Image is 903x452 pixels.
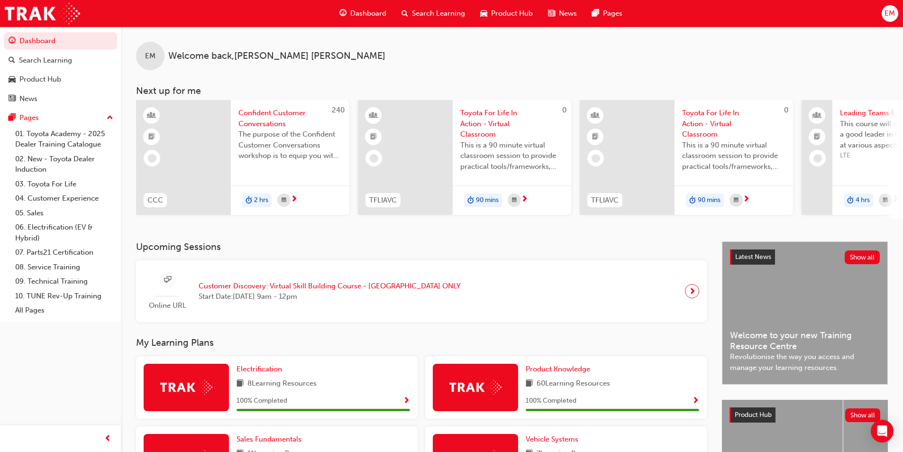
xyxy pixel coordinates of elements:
span: Toyota For Life In Action - Virtual Classroom [682,108,785,140]
h3: Next up for me [121,85,903,96]
span: people-icon [814,110,821,122]
button: Show Progress [692,395,699,407]
a: 02. New - Toyota Dealer Induction [11,152,117,177]
div: Search Learning [19,55,72,66]
span: Start Date: [DATE] 9am - 12pm [199,291,461,302]
span: Latest News [735,253,771,261]
a: Electrification [237,364,286,375]
span: booktick-icon [370,131,377,143]
a: 0TFLIAVCToyota For Life In Action - Virtual ClassroomThis is a 90 minute virtual classroom sessio... [358,100,571,215]
span: TFLIAVC [591,195,619,206]
span: 240 [332,106,345,114]
a: 01. Toyota Academy - 2025 Dealer Training Catalogue [11,127,117,152]
div: Product Hub [19,74,61,85]
span: up-icon [107,112,113,124]
span: 2 hrs [254,195,268,206]
span: EM [145,51,155,62]
span: booktick-icon [148,131,155,143]
span: Product Hub [491,8,533,19]
span: Show Progress [403,397,410,406]
span: pages-icon [592,8,599,19]
span: learningRecordVerb_NONE-icon [813,154,822,163]
a: news-iconNews [540,4,584,23]
span: Welcome back , [PERSON_NAME] [PERSON_NAME] [168,51,385,62]
span: learningRecordVerb_NONE-icon [370,154,378,163]
a: Search Learning [4,52,117,69]
a: Vehicle Systems [526,434,582,445]
a: 0TFLIAVCToyota For Life In Action - Virtual ClassroomThis is a 90 minute virtual classroom sessio... [580,100,793,215]
span: sessionType_ONLINE_URL-icon [164,274,171,286]
span: calendar-icon [883,194,888,206]
span: next-icon [689,285,696,298]
span: Welcome to your new Training Resource Centre [730,330,880,351]
span: 60 Learning Resources [537,378,610,390]
span: news-icon [548,8,555,19]
span: Electrification [237,365,282,373]
span: 90 mins [698,195,721,206]
span: Confident Customer Conversations [238,108,342,129]
img: Trak [449,380,502,395]
span: TFLIAVC [369,195,397,206]
button: Pages [4,109,117,127]
span: book-icon [237,378,244,390]
button: DashboardSearch LearningProduct HubNews [4,30,117,109]
span: Search Learning [412,8,465,19]
span: Pages [603,8,622,19]
div: Pages [19,112,39,123]
a: News [4,90,117,108]
h3: Upcoming Sessions [136,241,707,252]
a: 05. Sales [11,206,117,221]
button: Show all [845,250,880,264]
span: duration-icon [246,194,252,207]
button: Show Progress [403,395,410,407]
span: guage-icon [339,8,347,19]
span: booktick-icon [592,131,599,143]
span: 0 [562,106,566,114]
span: calendar-icon [282,194,286,206]
span: next-icon [743,195,750,204]
span: calendar-icon [734,194,739,206]
span: car-icon [480,8,487,19]
span: 8 Learning Resources [247,378,317,390]
span: 100 % Completed [526,396,576,406]
span: News [559,8,577,19]
a: Dashboard [4,32,117,50]
span: pages-icon [9,114,16,122]
a: Online URLCustomer Discovery: Virtual Skill Building Course - [GEOGRAPHIC_DATA] ONLYStart Date:[D... [144,268,699,315]
span: learningResourceType_INSTRUCTOR_LED-icon [148,110,155,122]
span: news-icon [9,95,16,103]
span: The purpose of the Confident Customer Conversations workshop is to equip you with tools to commun... [238,129,342,161]
div: News [19,93,37,104]
span: Product Knowledge [526,365,590,373]
span: duration-icon [689,194,696,207]
span: next-icon [521,195,528,204]
a: 07. Parts21 Certification [11,245,117,260]
span: Customer Discovery: Virtual Skill Building Course - [GEOGRAPHIC_DATA] ONLY [199,281,461,292]
span: booktick-icon [814,131,821,143]
span: next-icon [291,195,298,204]
a: Product Hub [4,71,117,88]
span: Vehicle Systems [526,435,578,443]
span: Product Hub [735,411,772,419]
span: 90 mins [476,195,499,206]
a: Latest NewsShow all [730,249,880,265]
span: next-icon [892,195,899,204]
img: Trak [160,380,212,395]
a: Product Knowledge [526,364,594,375]
a: 240CCCConfident Customer ConversationsThe purpose of the Confident Customer Conversations worksho... [136,100,349,215]
span: Toyota For Life In Action - Virtual Classroom [460,108,564,140]
span: prev-icon [104,433,111,445]
span: 100 % Completed [237,396,287,406]
a: Latest NewsShow allWelcome to your new Training Resource CentreRevolutionise the way you access a... [722,241,888,385]
span: duration-icon [847,194,854,207]
h3: My Learning Plans [136,337,707,348]
span: learningResourceType_INSTRUCTOR_LED-icon [370,110,377,122]
span: guage-icon [9,37,16,46]
span: Show Progress [692,397,699,406]
span: calendar-icon [512,194,517,206]
span: This is a 90 minute virtual classroom session to provide practical tools/frameworks, behaviours a... [682,140,785,172]
a: Product HubShow all [730,407,880,423]
a: 03. Toyota For Life [11,177,117,192]
span: Online URL [144,300,191,311]
a: pages-iconPages [584,4,630,23]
